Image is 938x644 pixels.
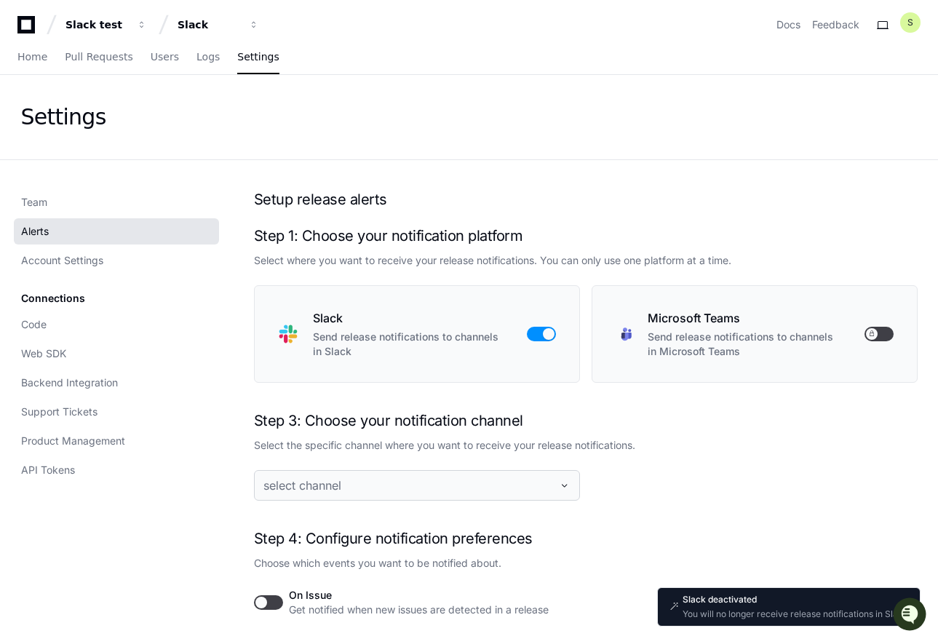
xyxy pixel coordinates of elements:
[21,253,103,268] span: Account Settings
[776,17,800,32] a: Docs
[65,52,132,61] span: Pull Requests
[103,152,176,164] a: Powered byPylon
[812,17,859,32] button: Feedback
[21,346,66,361] span: Web SDK
[254,412,918,429] h2: Step 3: Choose your notification channel
[14,428,219,454] a: Product Management
[237,41,279,74] a: Settings
[254,227,918,245] h2: Step 1: Choose your notification platform
[17,52,47,61] span: Home
[21,405,98,419] span: Support Tickets
[254,438,918,453] div: Select the specific channel where you want to receive your release notifications.
[14,247,219,274] a: Account Settings
[289,603,580,617] span: Get notified when new issues are detected in a release
[21,195,47,210] span: Team
[254,470,580,501] button: select channel
[14,218,219,245] a: Alerts
[178,17,240,32] div: Slack
[49,108,239,123] div: Start new chat
[151,52,179,61] span: Users
[21,434,125,448] span: Product Management
[313,309,504,327] h2: Slack
[648,330,841,359] p: Send release notifications to channels in Microsoft Teams
[289,588,580,603] span: On Issue
[900,12,921,33] button: S
[60,12,153,38] button: Slack test
[151,41,179,74] a: Users
[254,530,918,547] h2: Step 4: Configure notification preferences
[15,58,265,82] div: Welcome
[21,224,49,239] span: Alerts
[254,556,918,571] div: Choose which events you want to be notified about.
[313,330,504,359] p: Send release notifications to channels in Slack
[14,311,219,338] a: Code
[263,477,341,494] span: select channel
[14,399,219,425] a: Support Tickets
[65,17,128,32] div: Slack test
[196,41,220,74] a: Logs
[49,123,211,135] div: We're offline, but we'll be back soon!
[683,594,908,605] p: Slack deactivated
[15,15,44,44] img: PlayerZero
[17,41,47,74] a: Home
[196,52,220,61] span: Logs
[648,309,841,327] h2: Microsoft Teams
[21,317,47,332] span: Code
[145,153,176,164] span: Pylon
[21,375,118,390] span: Backend Integration
[237,52,279,61] span: Settings
[14,189,219,215] a: Team
[254,189,918,210] h1: Setup release alerts
[15,108,41,135] img: 1756235613930-3d25f9e4-fa56-45dd-b3ad-e072dfbd1548
[65,41,132,74] a: Pull Requests
[14,370,219,396] a: Backend Integration
[891,596,931,635] iframe: Open customer support
[907,17,913,28] h1: S
[21,104,106,130] div: Settings
[172,12,265,38] button: Slack
[21,463,75,477] span: API Tokens
[14,341,219,367] a: Web SDK
[683,608,908,620] p: You will no longer receive release notifications in Slack
[14,457,219,483] a: API Tokens
[247,113,265,130] button: Start new chat
[254,253,918,268] div: Select where you want to receive your release notifications. You can only use one platform at a t...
